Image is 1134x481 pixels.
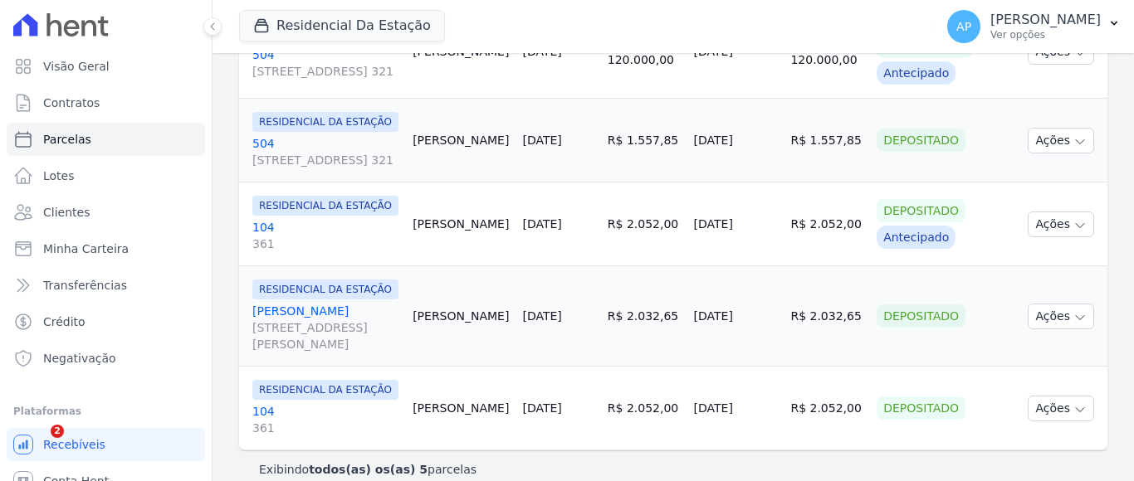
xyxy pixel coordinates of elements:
[1028,304,1094,329] button: Ações
[43,131,91,148] span: Parcelas
[43,58,110,75] span: Visão Geral
[406,182,516,266] td: [PERSON_NAME]
[252,303,399,352] a: [PERSON_NAME][STREET_ADDRESS][PERSON_NAME]
[7,232,205,265] a: Minha Carteira
[7,269,205,302] a: Transferências
[252,319,399,352] span: [STREET_ADDRESS][PERSON_NAME]
[601,182,687,266] td: R$ 2.052,00
[784,182,870,266] td: R$ 2.052,00
[7,86,205,119] a: Contratos
[687,182,785,266] td: [DATE]
[1028,128,1094,153] button: Ações
[877,226,956,249] div: Antecipado
[7,123,205,156] a: Parcelas
[784,367,870,450] td: R$ 2.052,00
[252,219,399,252] a: 104361
[252,236,399,252] span: 361
[687,99,785,182] td: [DATE]
[406,367,516,450] td: [PERSON_NAME]
[877,304,965,328] div: Depositado
[43,277,127,294] span: Transferências
[877,396,965,420] div: Depositado
[522,401,561,415] a: [DATE]
[17,425,56,464] iframe: Intercom live chat
[687,367,785,450] td: [DATE]
[13,401,198,421] div: Plataformas
[7,305,205,338] a: Crédito
[252,420,399,436] span: 361
[51,425,64,438] span: 2
[956,21,971,32] span: AP
[7,159,205,192] a: Lotes
[406,99,516,182] td: [PERSON_NAME]
[43,204,90,221] span: Clientes
[522,309,561,323] a: [DATE]
[406,266,516,367] td: [PERSON_NAME]
[43,436,105,453] span: Recebíveis
[43,168,75,184] span: Lotes
[7,196,205,229] a: Clientes
[239,10,445,41] button: Residencial Da Estação
[252,380,398,400] span: RESIDENCIAL DA ESTAÇÃO
[990,12,1101,28] p: [PERSON_NAME]
[601,367,687,450] td: R$ 2.052,00
[252,403,399,436] a: 104361
[7,428,205,461] a: Recebíveis
[877,199,965,222] div: Depositado
[601,99,687,182] td: R$ 1.557,85
[784,99,870,182] td: R$ 1.557,85
[43,240,129,257] span: Minha Carteira
[522,134,561,147] a: [DATE]
[877,61,956,85] div: Antecipado
[990,28,1101,41] p: Ver opções
[252,63,399,80] span: [STREET_ADDRESS] 321
[252,196,398,216] span: RESIDENCIAL DA ESTAÇÃO
[252,152,399,168] span: [STREET_ADDRESS] 321
[309,463,428,476] b: todos(as) os(as) 5
[43,313,86,330] span: Crédito
[252,112,398,132] span: RESIDENCIAL DA ESTAÇÃO
[601,266,687,367] td: R$ 2.032,65
[252,279,398,299] span: RESIDENCIAL DA ESTAÇÃO
[1028,396,1094,421] button: Ações
[877,129,965,152] div: Depositado
[252,46,399,80] a: 504[STREET_ADDRESS] 321
[784,266,870,367] td: R$ 2.032,65
[7,342,205,375] a: Negativação
[522,217,561,231] a: [DATE]
[1028,211,1094,237] button: Ações
[7,50,205,83] a: Visão Geral
[934,3,1134,50] button: AP [PERSON_NAME] Ver opções
[252,135,399,168] a: 504[STREET_ADDRESS] 321
[43,95,100,111] span: Contratos
[43,350,116,367] span: Negativação
[687,266,785,367] td: [DATE]
[259,461,477,478] p: Exibindo parcelas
